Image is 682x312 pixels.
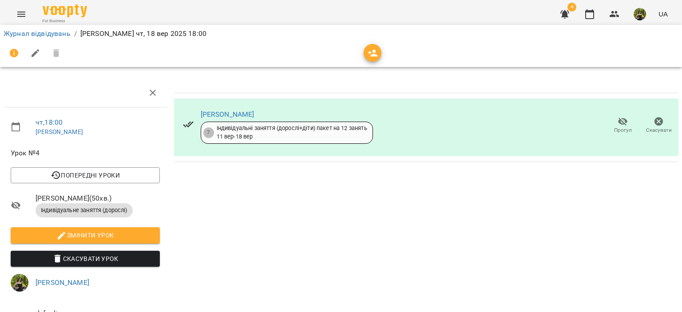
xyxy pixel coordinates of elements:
span: 4 [567,3,576,12]
button: UA [655,6,671,22]
img: fec4bf7ef3f37228adbfcb2cb62aae31.jpg [11,274,28,292]
a: Журнал відвідувань [4,29,71,38]
a: [PERSON_NAME] [36,278,89,287]
img: Voopty Logo [43,4,87,17]
span: Прогул [614,126,632,134]
span: For Business [43,18,87,24]
nav: breadcrumb [4,28,678,39]
a: [PERSON_NAME] [36,128,83,135]
span: Змінити урок [18,230,153,241]
a: [PERSON_NAME] [201,110,254,118]
span: Попередні уроки [18,170,153,181]
img: fec4bf7ef3f37228adbfcb2cb62aae31.jpg [634,8,646,20]
span: UA [658,9,668,19]
span: Скасувати Урок [18,253,153,264]
button: Скасувати [641,113,677,138]
span: Скасувати [646,126,672,134]
p: [PERSON_NAME] чт, 18 вер 2025 18:00 [80,28,206,39]
button: Menu [11,4,32,25]
button: Змінити урок [11,227,160,243]
span: Урок №4 [11,148,160,158]
div: 7 [203,127,214,138]
button: Прогул [605,113,641,138]
span: [PERSON_NAME] ( 50 хв. ) [36,193,160,204]
a: чт , 18:00 [36,118,63,126]
span: Індивідуальне заняття (дорослі) [36,206,133,214]
li: / [74,28,77,39]
div: Індивідуальні заняття (дорослі+діти) пакет на 12 занять 11 вер - 18 вер [217,124,367,141]
button: Попередні уроки [11,167,160,183]
button: Скасувати Урок [11,251,160,267]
